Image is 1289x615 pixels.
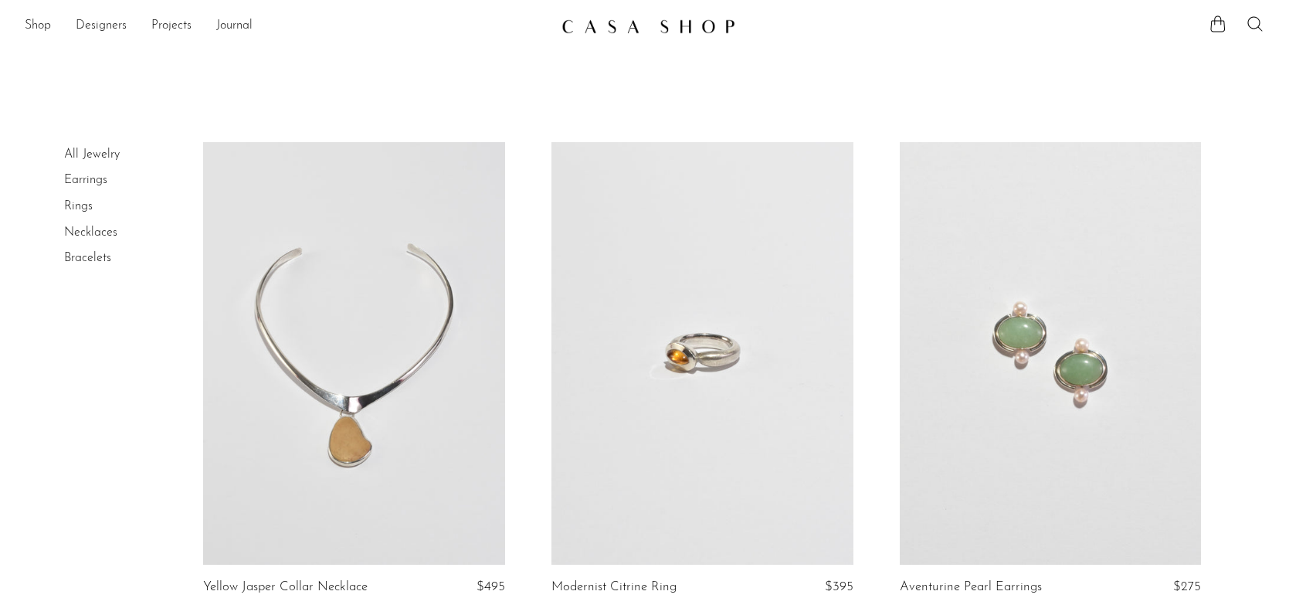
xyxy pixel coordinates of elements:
[203,580,368,594] a: Yellow Jasper Collar Necklace
[25,16,51,36] a: Shop
[216,16,253,36] a: Journal
[151,16,192,36] a: Projects
[1173,580,1201,593] span: $275
[551,580,677,594] a: Modernist Citrine Ring
[76,16,127,36] a: Designers
[64,226,117,239] a: Necklaces
[64,252,111,264] a: Bracelets
[25,13,549,39] nav: Desktop navigation
[825,580,853,593] span: $395
[64,200,93,212] a: Rings
[64,174,107,186] a: Earrings
[477,580,505,593] span: $495
[900,580,1042,594] a: Aventurine Pearl Earrings
[64,148,120,161] a: All Jewelry
[25,13,549,39] ul: NEW HEADER MENU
